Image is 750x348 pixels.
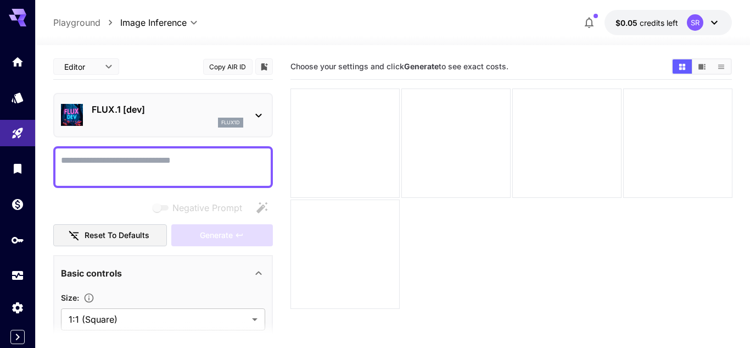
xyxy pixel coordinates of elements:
button: Show media in list view [712,59,731,74]
span: credits left [640,18,678,27]
div: Library [11,162,24,175]
span: Choose your settings and click to see exact costs. [290,62,508,71]
button: Adjust the dimensions of the generated image by specifying its width and height in pixels, or sel... [79,292,99,303]
div: Show media in grid viewShow media in video viewShow media in list view [671,58,732,75]
div: Home [11,55,24,69]
div: Playground [11,126,24,140]
span: Negative prompts are not compatible with the selected model. [150,201,251,214]
span: Image Inference [120,16,187,29]
button: Show media in video view [692,59,712,74]
div: Basic controls [61,260,265,286]
p: Basic controls [61,267,122,280]
span: 1:1 (Square) [69,313,248,326]
span: Editor [64,61,98,73]
div: Wallet [11,197,24,211]
span: Size : [61,293,79,302]
button: Expand sidebar [10,330,25,344]
nav: breadcrumb [53,16,120,29]
span: $0.05 [615,18,640,27]
p: FLUX.1 [dev] [92,103,243,116]
button: Copy AIR ID [203,59,253,75]
span: Negative Prompt [172,201,242,214]
button: Show media in grid view [673,59,692,74]
button: $0.05SR [605,10,732,35]
div: Usage [11,269,24,283]
button: Add to library [259,60,269,73]
div: $0.05 [615,17,678,29]
p: flux1d [221,119,240,126]
a: Playground [53,16,100,29]
div: Models [11,91,24,104]
div: SR [687,14,703,31]
b: Generate [404,62,439,71]
div: API Keys [11,233,24,247]
div: Settings [11,301,24,314]
div: FLUX.1 [dev]flux1d [61,98,265,132]
button: Reset to defaults [53,224,167,247]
